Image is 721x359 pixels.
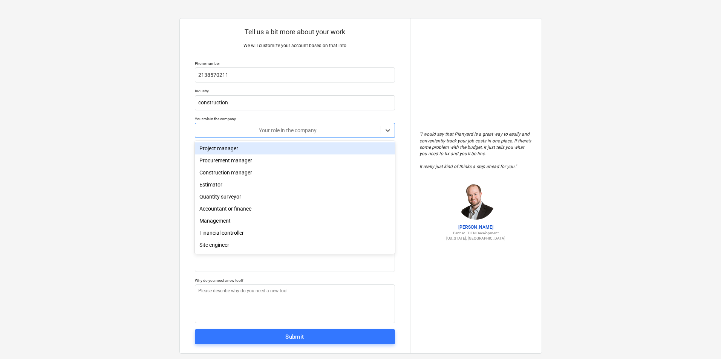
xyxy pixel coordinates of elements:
div: Management [195,215,395,227]
button: Submit [195,329,395,344]
div: Why do you need a new tool? [195,278,395,283]
div: Quantity surveyor [195,191,395,203]
div: Financial controller [195,227,395,239]
input: Your phone number [195,67,395,82]
p: " I would say that Planyard is a great way to easily and conveniently track your job costs in one... [419,131,533,170]
p: [US_STATE], [GEOGRAPHIC_DATA] [419,236,533,241]
div: Phone number [195,61,395,66]
div: Submit [285,332,304,342]
div: Procurement manager [195,154,395,167]
p: Tell us a bit more about your work [195,27,395,37]
div: Construction manager [195,167,395,179]
div: Administrator [195,251,395,263]
input: Industry [195,95,395,110]
iframe: Chat Widget [683,323,721,359]
p: We will customize your account based on that info [195,43,395,49]
div: Your role in the company [195,116,395,121]
div: Industry [195,89,395,93]
p: Partner - TITN Development [419,231,533,235]
div: Accountant or finance [195,203,395,215]
div: Estimator [195,179,395,191]
img: Jordan Cohen [457,182,495,220]
p: [PERSON_NAME] [419,224,533,231]
div: Project manager [195,142,395,154]
div: Site engineer [195,239,395,251]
